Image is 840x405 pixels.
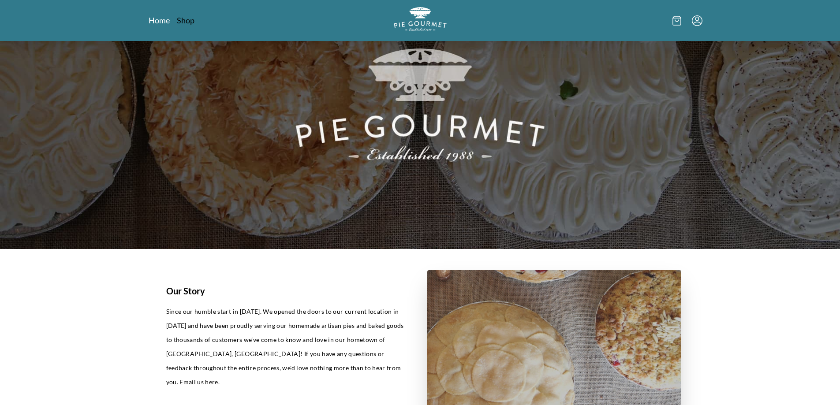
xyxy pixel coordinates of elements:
p: Since our humble start in [DATE]. We opened the doors to our current location in [DATE] and have ... [166,305,406,389]
a: Shop [177,15,194,26]
button: Menu [692,15,702,26]
img: logo [394,7,447,31]
h1: Our Story [166,284,406,297]
a: Logo [394,7,447,34]
a: Home [149,15,170,26]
